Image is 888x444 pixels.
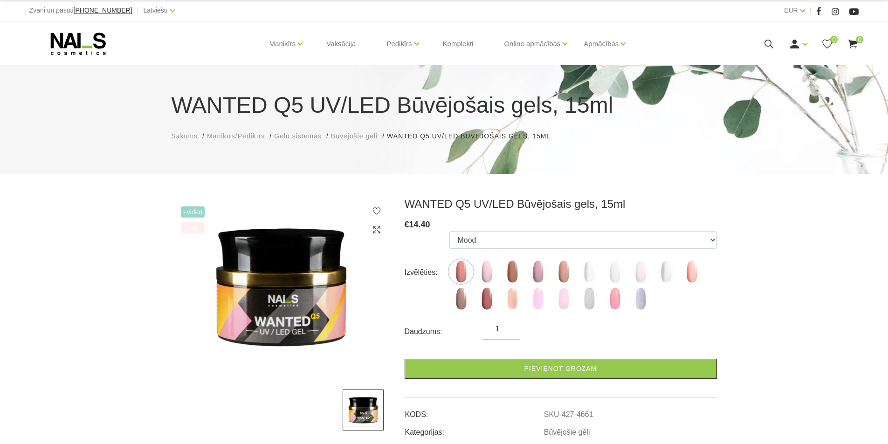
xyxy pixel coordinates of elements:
a: 0 [821,38,833,50]
img: ... [603,287,626,310]
a: Manikīrs/Pedikīrs [207,131,265,141]
div: Daudzums: [405,324,483,339]
a: Būvējošie gēli [544,428,590,437]
img: ... [578,287,601,310]
td: Kategorijas: [405,420,544,438]
img: ... [526,287,550,310]
a: Gēlu sistēmas [274,131,322,141]
span: € [405,220,409,229]
img: ... [501,260,524,283]
span: 0 [856,36,863,43]
span: top [181,222,205,233]
img: ... [629,260,652,283]
li: WANTED Q5 UV/LED Būvējošais gels, 15ml [387,131,560,141]
img: ... [578,260,601,283]
img: ... [526,260,550,283]
img: ... [475,260,498,283]
a: Sākums [172,131,198,141]
span: +Video [181,206,205,218]
a: Manikīrs [269,25,296,62]
img: ... [654,260,678,283]
span: 14.40 [409,220,430,229]
a: Pievienot grozam [405,359,717,379]
img: ... [501,287,524,310]
img: ... [343,389,384,430]
span: Manikīrs/Pedikīrs [207,132,265,140]
img: ... [172,197,391,376]
img: ... [475,287,498,310]
span: Gēlu sistēmas [274,132,322,140]
img: ... [552,287,575,310]
img: ... [449,260,473,283]
span: | [810,5,812,16]
span: 0 [830,36,838,43]
div: Izvēlēties: [405,265,450,280]
div: Zvani un pasūti [29,5,132,16]
span: | [137,5,139,16]
img: ... [603,260,626,283]
a: EUR [784,5,798,16]
h3: WANTED Q5 UV/LED Būvējošais gels, 15ml [405,197,717,211]
img: ... [449,287,473,310]
a: [PHONE_NUMBER] [74,7,132,14]
img: ... [552,260,575,283]
a: Latviešu [144,5,168,16]
td: KODS: [405,403,544,420]
h1: WANTED Q5 UV/LED Būvējošais gels, 15ml [172,89,717,122]
span: Būvējošie gēli [331,132,378,140]
img: ... [680,260,703,283]
a: Būvējošie gēli [331,131,378,141]
a: Komplekti [435,21,481,66]
a: Apmācības [584,25,619,62]
a: Pedikīrs [386,25,412,62]
span: Sākums [172,132,198,140]
a: 0 [847,38,859,50]
a: SKU-427-4661 [544,410,593,419]
a: Vaksācija [319,21,363,66]
a: Online apmācības [504,25,560,62]
img: ... [629,287,652,310]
